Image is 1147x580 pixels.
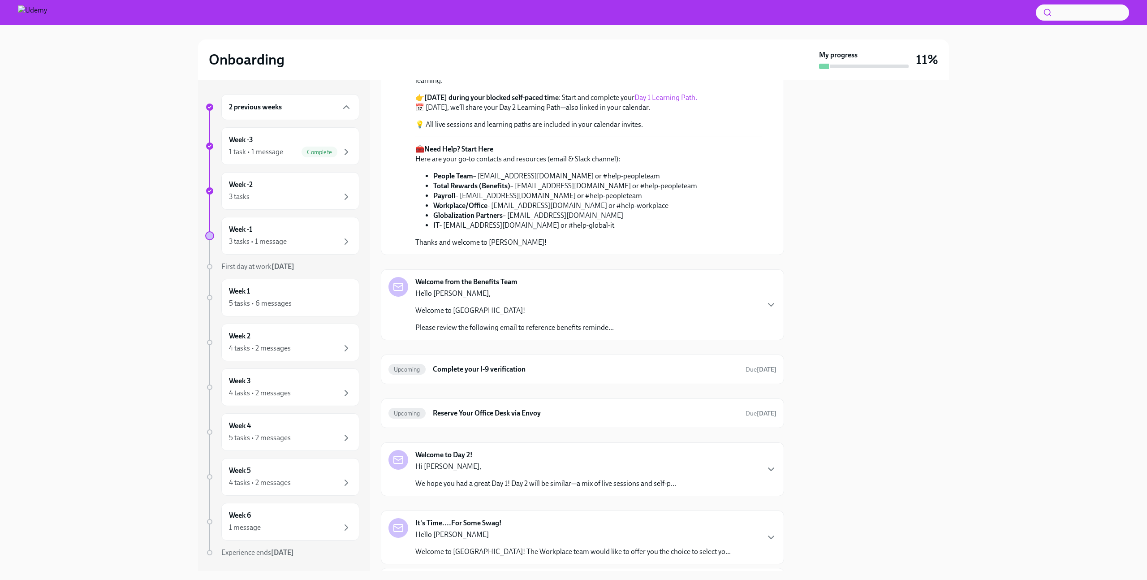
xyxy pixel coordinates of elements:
[433,182,510,190] strong: Total Rewards (Benefits)
[433,191,455,200] strong: Payroll
[302,149,337,156] span: Complete
[757,366,776,373] strong: [DATE]
[205,262,359,272] a: First day at work[DATE]
[229,331,250,341] h6: Week 2
[229,180,253,190] h6: Week -2
[433,211,697,221] li: – [EMAIL_ADDRESS][DOMAIN_NAME]
[433,171,697,181] li: – [EMAIL_ADDRESS][DOMAIN_NAME] or #help-peopleteam
[229,376,251,386] h6: Week 3
[415,547,731,557] p: Welcome to [GEOGRAPHIC_DATA]! The Workplace team would like to offer you the choice to select yo...
[388,410,426,417] span: Upcoming
[205,503,359,541] a: Week 61 message
[433,172,473,180] strong: People Team
[229,421,251,431] h6: Week 4
[433,211,503,220] strong: Globalization Partners
[415,479,676,489] p: We hope you had a great Day 1! Day 2 will be similar—a mix of live sessions and self-p...
[229,237,287,247] div: 3 tasks • 1 message
[746,366,776,373] span: Due
[229,343,291,353] div: 4 tasks • 2 messages
[433,221,697,230] li: - [EMAIL_ADDRESS][DOMAIN_NAME] or #help-global-it
[229,192,250,202] div: 3 tasks
[229,523,261,532] div: 1 message
[415,462,676,472] p: Hi [PERSON_NAME],
[746,365,776,374] span: August 27th, 2025 11:00
[415,93,762,113] p: 👉 : Start and complete your 📅 [DATE], we’ll share your Day 2 Learning Path—also linked in your ca...
[388,366,426,373] span: Upcoming
[205,413,359,451] a: Week 45 tasks • 2 messages
[18,5,47,20] img: Udemy
[415,144,697,164] p: 🧰 Here are your go-to contacts and resources (email & Slack channel):
[229,147,283,157] div: 1 task • 1 message
[229,135,253,145] h6: Week -3
[415,120,762,130] p: 💡 All live sessions and learning paths are included in your calendar invites.
[415,450,473,460] strong: Welcome to Day 2!
[205,217,359,255] a: Week -13 tasks • 1 message
[415,306,614,316] p: Welcome to [GEOGRAPHIC_DATA]!
[205,279,359,316] a: Week 15 tasks • 6 messages
[433,191,697,201] li: – [EMAIL_ADDRESS][DOMAIN_NAME] or #help-peopleteam
[221,262,294,271] span: First day at work
[229,511,251,520] h6: Week 6
[205,324,359,361] a: Week 24 tasks • 2 messages
[209,51,285,69] h2: Onboarding
[415,530,731,540] p: Hello [PERSON_NAME]
[272,262,294,271] strong: [DATE]
[221,94,359,120] div: 2 previous weeks
[819,50,858,60] strong: My progress
[433,181,697,191] li: – [EMAIL_ADDRESS][DOMAIN_NAME] or #help-peopleteam
[271,548,294,557] strong: [DATE]
[634,93,697,102] a: Day 1 Learning Path.
[221,548,294,557] span: Experience ends
[916,52,938,68] h3: 11%
[746,409,776,418] span: August 30th, 2025 12:00
[433,408,738,418] h6: Reserve Your Office Desk via Envoy
[229,286,250,296] h6: Week 1
[229,225,252,234] h6: Week -1
[205,127,359,165] a: Week -31 task • 1 messageComplete
[229,466,251,476] h6: Week 5
[757,410,776,417] strong: [DATE]
[746,410,776,417] span: Due
[433,364,738,374] h6: Complete your I-9 verification
[229,299,292,308] div: 5 tasks • 6 messages
[415,289,614,299] p: Hello [PERSON_NAME],
[229,102,282,112] h6: 2 previous weeks
[415,238,697,247] p: Thanks and welcome to [PERSON_NAME]!
[388,362,776,377] a: UpcomingComplete your I-9 verificationDue[DATE]
[433,201,487,210] strong: Workplace/Office
[229,388,291,398] div: 4 tasks • 2 messages
[205,172,359,210] a: Week -23 tasks
[433,201,697,211] li: - [EMAIL_ADDRESS][DOMAIN_NAME] or #help-workplace
[229,478,291,488] div: 4 tasks • 2 messages
[415,277,517,287] strong: Welcome from the Benefits Team
[229,433,291,443] div: 5 tasks • 2 messages
[205,458,359,496] a: Week 54 tasks • 2 messages
[205,368,359,406] a: Week 34 tasks • 2 messages
[424,145,493,153] strong: Need Help? Start Here
[424,93,559,102] strong: [DATE] during your blocked self-paced time
[415,518,502,528] strong: It's Time....For Some Swag!
[388,406,776,420] a: UpcomingReserve Your Office Desk via EnvoyDue[DATE]
[415,323,614,333] p: Please review the following email to reference benefits reminde...
[433,221,440,229] strong: IT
